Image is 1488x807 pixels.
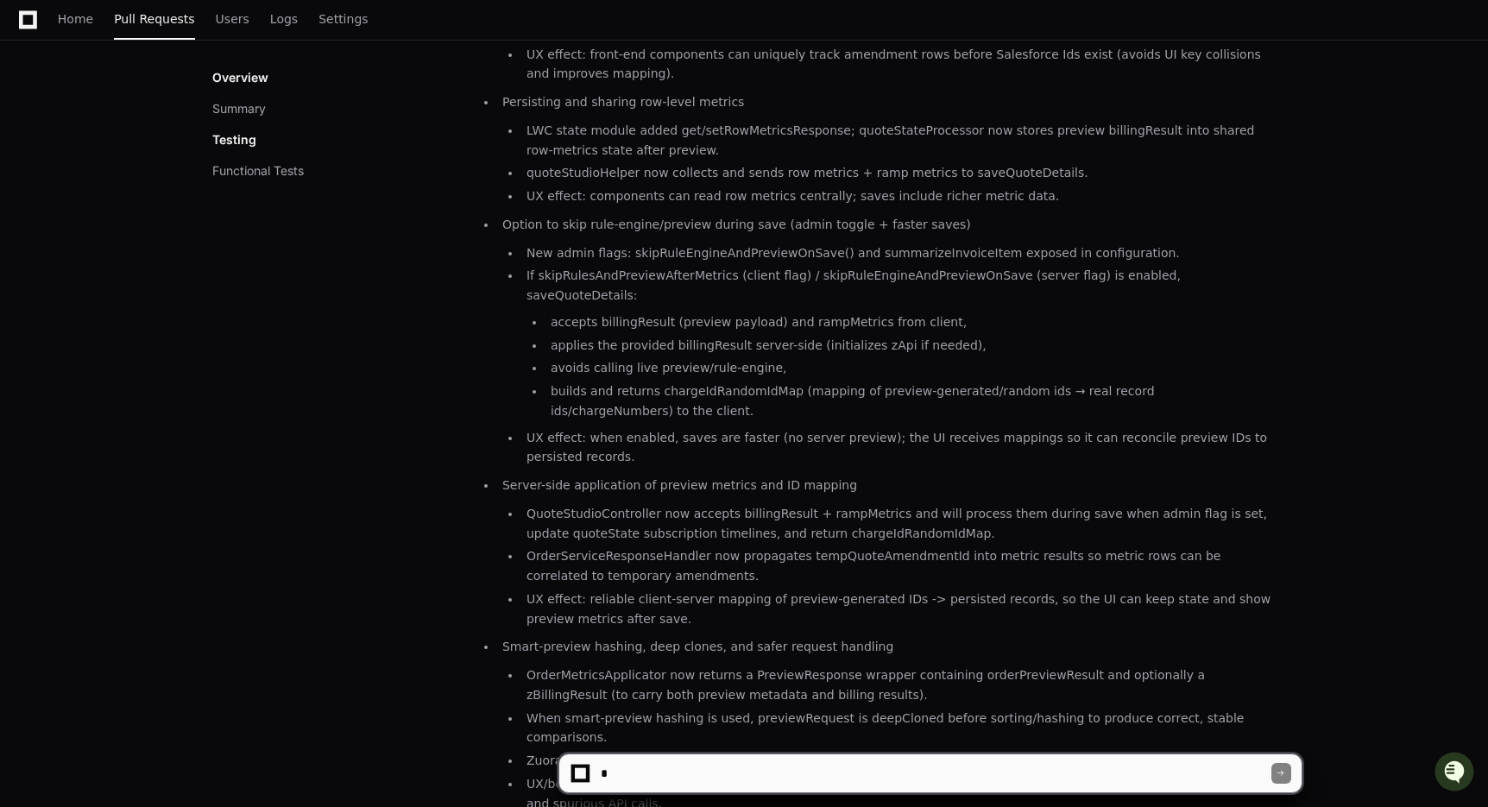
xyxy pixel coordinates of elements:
iframe: Open customer support [1433,750,1479,797]
li: If skipRulesAndPreviewAfterMetrics (client flag) / skipRuleEngineAndPreviewOnSave (server flag) i... [521,266,1276,420]
li: When smart-preview hashing is used, previewRequest is deepCloned before sorting/hashing to produc... [521,709,1276,748]
div: Past conversations [17,188,116,202]
span: Home [58,14,93,24]
button: Functional Tests [212,162,304,180]
span: Logs [270,14,298,24]
li: UX effect: components can read row metrics centrally; saves include richer metric data. [521,186,1276,206]
a: Powered byPylon [122,269,209,283]
img: 1756235613930-3d25f9e4-fa56-45dd-b3ad-e072dfbd1548 [17,129,48,160]
li: quoteStudioHelper now collects and sends row metrics + ramp metrics to saveQuoteDetails. [521,163,1276,183]
p: Server-side application of preview metrics and ID mapping [502,476,1276,495]
li: UX effect: when enabled, saves are faster (no server preview); the UI receives mappings so it can... [521,428,1276,468]
button: Summary [212,100,266,117]
span: Users [216,14,249,24]
p: Overview [212,69,268,86]
li: accepts billingResult (preview payload) and rampMetrics from client, [545,312,1276,332]
span: [PERSON_NAME] [54,231,140,245]
p: Option to skip rule-engine/preview during save (admin toggle + faster saves) [502,215,1276,235]
button: Start new chat [293,134,314,154]
li: builds and returns chargeIdRandomIdMap (mapping of preview-generated/random ids → real record ids... [545,381,1276,421]
span: • [143,231,149,245]
li: QuoteStudioController now accepts billingResult + rampMetrics and will process them during save w... [521,504,1276,544]
img: PlayerZero [17,17,52,52]
li: ZuoraOrder.deepClone added to avoid shared subscription list references when cloning orders. [521,751,1276,771]
div: Start new chat [59,129,283,146]
span: [DATE] [153,231,188,245]
li: LWC state module added get/setRowMetricsResponse; quoteStateProcessor now stores preview billingR... [521,121,1276,161]
li: avoids calling live preview/rule-engine, [545,358,1276,378]
p: Testing [212,131,256,148]
p: Smart-preview hashing, deep clones, and safer request handling [502,637,1276,657]
li: OrderServiceResponseHandler now propagates tempQuoteAmendmentId into metric results so metric row... [521,546,1276,586]
span: Pull Requests [114,14,194,24]
div: We're offline, but we'll be back soon! [59,146,250,160]
span: Settings [318,14,368,24]
button: See all [268,185,314,205]
li: applies the provided billingResult server-side (initializes zApi if needed), [545,336,1276,356]
p: Persisting and sharing row-level metrics [502,92,1276,112]
li: UX effect: reliable client-server mapping of preview-generated IDs -> persisted records, so the U... [521,589,1276,629]
li: UX effect: front-end components can uniquely track amendment rows before Salesforce Ids exist (av... [521,45,1276,85]
img: Mohammad Monish [17,215,45,243]
div: Welcome [17,69,314,97]
li: New admin flags: skipRuleEngineAndPreviewOnSave() and summarizeInvoiceItem exposed in configuration. [521,243,1276,263]
span: Pylon [172,270,209,283]
li: OrderMetricsApplicator now returns a PreviewResponse wrapper containing orderPreviewResult and op... [521,665,1276,705]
